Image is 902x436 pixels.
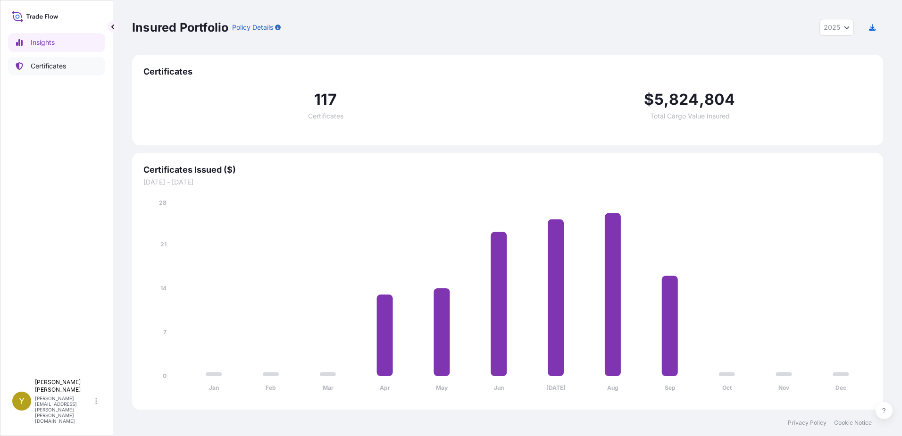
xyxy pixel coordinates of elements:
[704,92,735,107] span: 804
[835,384,846,391] tspan: Dec
[163,328,167,335] tspan: 7
[232,23,273,32] p: Policy Details
[650,113,730,119] span: Total Cargo Value Insured
[209,384,219,391] tspan: Jan
[314,92,337,107] span: 117
[160,241,167,248] tspan: 21
[143,164,872,176] span: Certificates Issued ($)
[778,384,790,391] tspan: Nov
[308,113,343,119] span: Certificates
[819,19,854,36] button: Year Selector
[788,419,827,427] a: Privacy Policy
[722,384,732,391] tspan: Oct
[132,20,228,35] p: Insured Portfolio
[143,177,872,187] span: [DATE] - [DATE]
[699,92,704,107] span: ,
[824,23,840,32] span: 2025
[436,384,448,391] tspan: May
[160,285,167,292] tspan: 14
[834,419,872,427] a: Cookie Notice
[654,92,664,107] span: 5
[380,384,390,391] tspan: Apr
[494,384,504,391] tspan: Jun
[31,38,55,47] p: Insights
[323,384,334,391] tspan: Mar
[19,396,25,406] span: Y
[35,378,93,394] p: [PERSON_NAME] [PERSON_NAME]
[607,384,618,391] tspan: Aug
[31,61,66,71] p: Certificates
[143,66,872,77] span: Certificates
[266,384,276,391] tspan: Feb
[664,92,669,107] span: ,
[546,384,566,391] tspan: [DATE]
[159,199,167,206] tspan: 28
[669,92,699,107] span: 824
[665,384,676,391] tspan: Sep
[163,372,167,379] tspan: 0
[35,395,93,424] p: [PERSON_NAME][EMAIL_ADDRESS][PERSON_NAME][PERSON_NAME][DOMAIN_NAME]
[644,92,654,107] span: $
[8,33,105,52] a: Insights
[8,57,105,75] a: Certificates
